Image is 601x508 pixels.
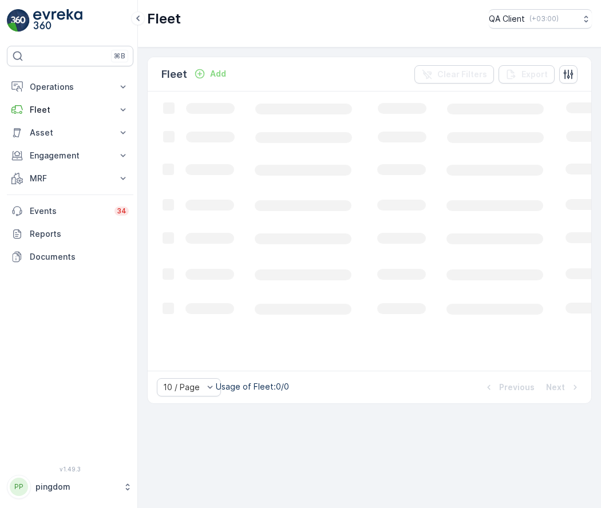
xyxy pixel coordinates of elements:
[114,51,125,61] p: ⌘B
[414,65,494,84] button: Clear Filters
[529,14,559,23] p: ( +03:00 )
[7,466,133,473] span: v 1.49.3
[147,10,181,28] p: Fleet
[7,200,133,223] a: Events34
[33,9,82,32] img: logo_light-DOdMpM7g.png
[30,127,110,138] p: Asset
[437,69,487,80] p: Clear Filters
[30,104,110,116] p: Fleet
[521,69,548,80] p: Export
[7,98,133,121] button: Fleet
[7,245,133,268] a: Documents
[10,478,28,496] div: PP
[7,9,30,32] img: logo
[7,167,133,190] button: MRF
[161,66,187,82] p: Fleet
[7,144,133,167] button: Engagement
[30,205,108,217] p: Events
[30,150,110,161] p: Engagement
[489,9,592,29] button: QA Client(+03:00)
[489,13,525,25] p: QA Client
[117,207,126,216] p: 34
[545,380,582,394] button: Next
[30,81,110,93] p: Operations
[210,68,226,80] p: Add
[30,173,110,184] p: MRF
[216,381,289,392] p: Usage of Fleet : 0/0
[189,67,231,81] button: Add
[30,251,129,263] p: Documents
[482,380,536,394] button: Previous
[499,382,535,393] p: Previous
[499,65,555,84] button: Export
[7,76,133,98] button: Operations
[7,223,133,245] a: Reports
[35,481,117,493] p: pingdom
[546,382,565,393] p: Next
[30,228,129,240] p: Reports
[7,121,133,144] button: Asset
[7,475,133,499] button: PPpingdom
